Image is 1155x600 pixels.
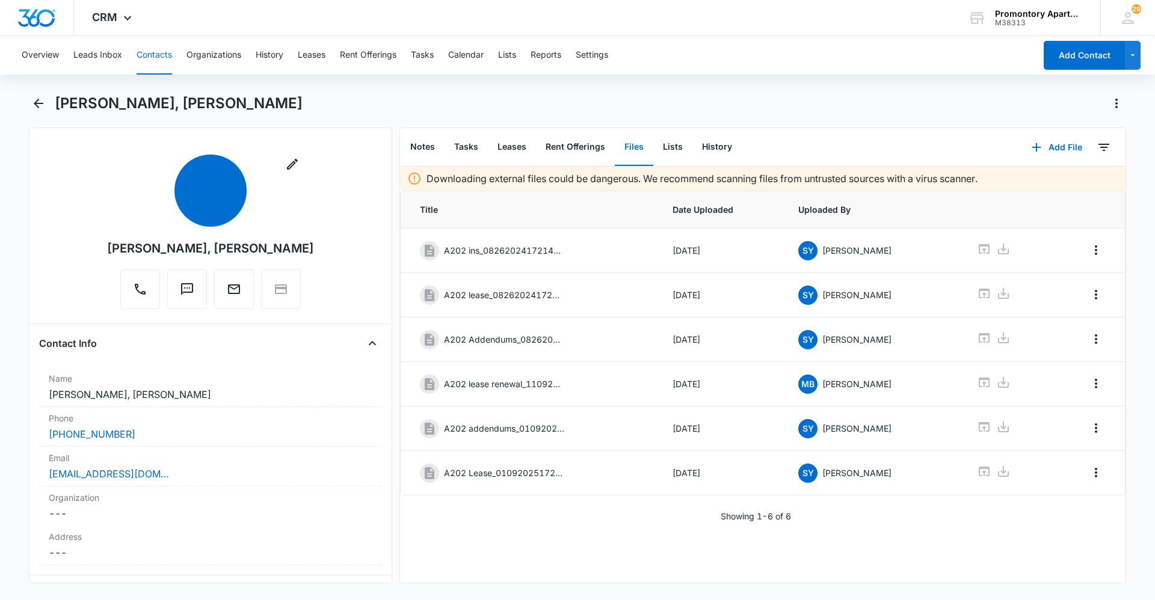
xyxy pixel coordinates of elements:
[92,11,117,23] span: CRM
[39,407,382,447] div: Phone[PHONE_NUMBER]
[22,36,59,75] button: Overview
[673,203,770,216] span: Date Uploaded
[49,530,372,543] label: Address
[444,333,564,346] p: A202 Addendums_08262024172207.pdf
[1086,240,1106,260] button: Overflow Menu
[1086,463,1106,482] button: Overflow Menu
[488,129,536,166] button: Leases
[107,239,314,257] div: [PERSON_NAME], [PERSON_NAME]
[39,447,382,486] div: Email[EMAIL_ADDRESS][DOMAIN_NAME]
[658,406,784,451] td: [DATE]
[256,36,283,75] button: History
[427,171,978,186] p: Downloading external files could be dangerous. We recommend scanning files from untrusted sources...
[1086,285,1106,304] button: Overflow Menu
[658,273,784,317] td: [DATE]
[214,288,254,298] a: Email
[798,419,818,438] span: SY
[137,36,172,75] button: Contacts
[658,362,784,406] td: [DATE]
[798,330,818,349] span: SY
[995,9,1083,19] div: account name
[448,36,484,75] button: Calendar
[798,241,818,260] span: SY
[1094,138,1113,157] button: Filters
[298,36,325,75] button: Leases
[444,378,564,390] p: A202 lease renewal_11092024123235.pdf
[444,467,564,479] p: A202 Lease_01092025172515.pdf
[444,244,564,257] p: A202 ins_08262024172147.pdf
[29,94,48,113] button: Back
[167,288,207,298] a: Text
[692,129,742,166] button: History
[1086,374,1106,393] button: Overflow Menu
[444,289,564,301] p: A202 lease_08262024172112.pdf
[49,412,372,424] label: Phone
[798,464,818,483] span: SY
[167,269,207,309] button: Text
[411,36,434,75] button: Tasks
[55,94,303,112] h1: [PERSON_NAME], [PERSON_NAME]
[49,372,372,385] label: Name
[798,375,818,394] span: MB
[49,506,372,521] dd: ---
[1044,41,1125,70] button: Add Contact
[186,36,241,75] button: Organizations
[444,422,564,435] p: A202 addendums_01092025172939.pdf
[49,427,135,441] a: [PHONE_NUMBER]
[401,129,445,166] button: Notes
[536,129,615,166] button: Rent Offerings
[576,36,608,75] button: Settings
[822,333,892,346] p: [PERSON_NAME]
[658,451,784,495] td: [DATE]
[822,289,892,301] p: [PERSON_NAME]
[49,545,372,560] dd: ---
[658,228,784,273] td: [DATE]
[340,36,396,75] button: Rent Offerings
[49,452,372,464] label: Email
[1086,418,1106,438] button: Overflow Menu
[498,36,516,75] button: Lists
[1132,4,1141,14] span: 29
[49,467,169,481] a: [EMAIL_ADDRESS][DOMAIN_NAME]
[39,525,382,565] div: Address---
[1020,133,1094,162] button: Add File
[49,387,372,402] dd: [PERSON_NAME], [PERSON_NAME]
[658,317,784,362] td: [DATE]
[39,336,97,351] h4: Contact Info
[120,269,160,309] button: Call
[822,244,892,257] p: [PERSON_NAME]
[73,36,122,75] button: Leads Inbox
[214,269,254,309] button: Email
[615,129,653,166] button: Files
[363,334,382,353] button: Close
[798,286,818,305] span: SY
[798,203,948,216] span: Uploaded By
[49,491,372,504] label: Organization
[1132,4,1141,14] div: notifications count
[39,367,382,407] div: Name[PERSON_NAME], [PERSON_NAME]
[120,288,160,298] a: Call
[1086,329,1106,349] button: Overflow Menu
[822,422,892,435] p: [PERSON_NAME]
[822,378,892,390] p: [PERSON_NAME]
[1107,94,1126,113] button: Actions
[721,510,791,522] p: Showing 1-6 of 6
[531,36,561,75] button: Reports
[822,467,892,479] p: [PERSON_NAME]
[445,129,488,166] button: Tasks
[653,129,692,166] button: Lists
[39,486,382,525] div: Organization---
[995,19,1083,27] div: account id
[420,203,644,216] span: Title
